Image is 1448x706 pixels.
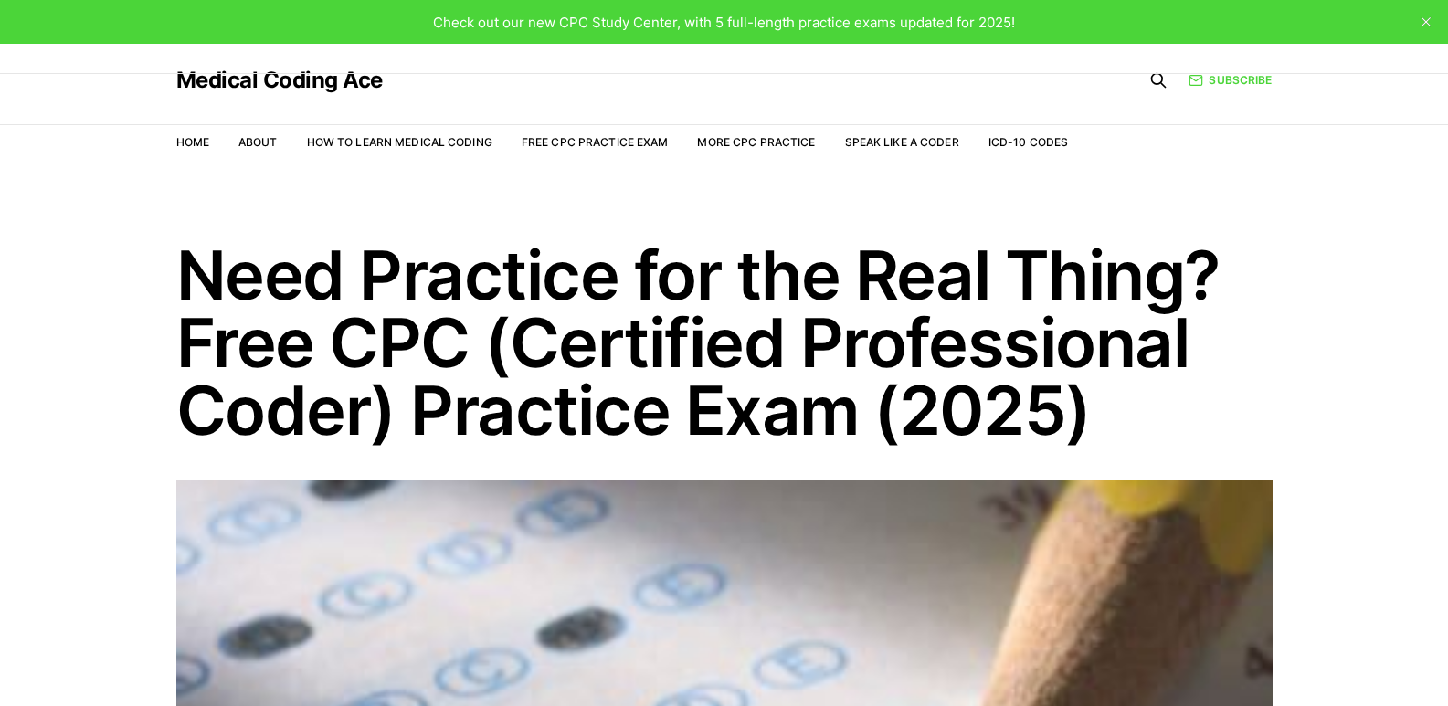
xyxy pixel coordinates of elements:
a: Speak Like a Coder [845,135,959,149]
a: About [238,135,278,149]
span: Check out our new CPC Study Center, with 5 full-length practice exams updated for 2025! [433,14,1015,31]
iframe: portal-trigger [1150,616,1448,706]
h1: Need Practice for the Real Thing? Free CPC (Certified Professional Coder) Practice Exam (2025) [176,241,1273,444]
button: close [1411,7,1441,37]
a: Home [176,135,209,149]
a: ICD-10 Codes [988,135,1068,149]
a: More CPC Practice [697,135,815,149]
a: Medical Coding Ace [176,69,383,91]
a: How to Learn Medical Coding [307,135,492,149]
a: Free CPC Practice Exam [522,135,669,149]
a: Subscribe [1189,71,1272,89]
